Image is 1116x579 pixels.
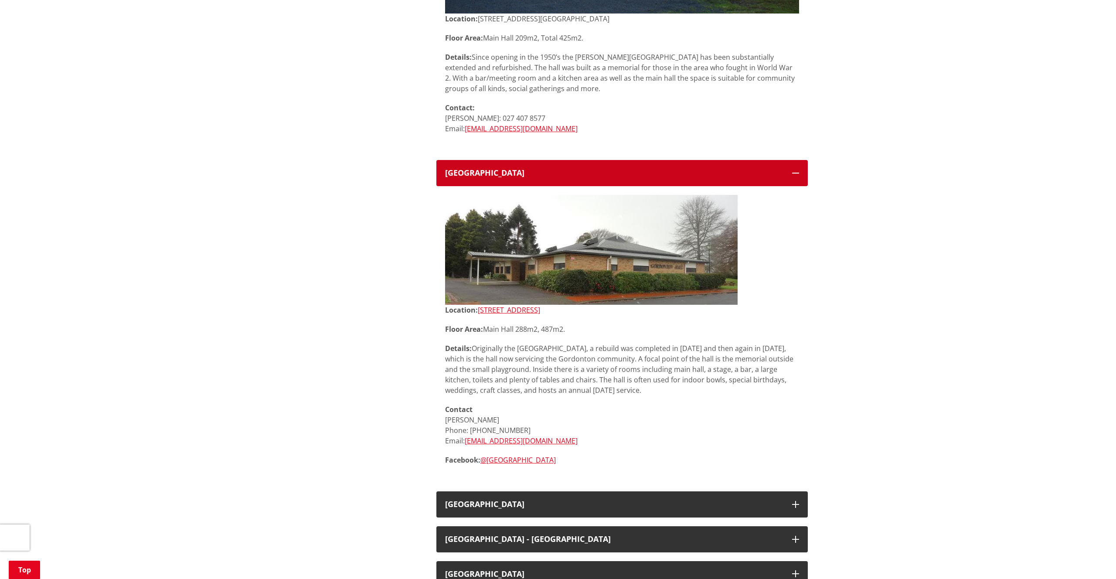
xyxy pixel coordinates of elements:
strong: Facebook: [445,455,480,465]
a: @[GEOGRAPHIC_DATA] [480,455,556,465]
p: Since opening in the 1950’s the [PERSON_NAME][GEOGRAPHIC_DATA] has been substantially extended an... [445,52,799,94]
strong: Floor Area: [445,324,483,334]
a: Top [9,561,40,579]
strong: Contact: [445,103,475,112]
iframe: Messenger Launcher [1076,542,1107,574]
a: [STREET_ADDRESS] [478,305,540,315]
strong: Details: [445,344,472,353]
a: [EMAIL_ADDRESS][DOMAIN_NAME] [465,124,578,133]
p: Main Hall 288m2, 487m2. [445,324,799,334]
button: [GEOGRAPHIC_DATA] - [GEOGRAPHIC_DATA] [436,526,808,552]
button: [GEOGRAPHIC_DATA] [436,491,808,518]
h3: [GEOGRAPHIC_DATA] - [GEOGRAPHIC_DATA] [445,535,783,544]
strong: Details: [445,52,472,62]
a: [EMAIL_ADDRESS][DOMAIN_NAME] [465,436,578,446]
p: [PERSON_NAME]: 027 407 8577 Email: [445,102,799,134]
strong: Contact [445,405,473,414]
strong: Location: [445,305,478,315]
h3: [GEOGRAPHIC_DATA] [445,570,783,579]
p: Originally the [GEOGRAPHIC_DATA], a rebuild was completed in [DATE] and then again in [DATE], whi... [445,343,799,395]
strong: Location: [445,14,478,24]
p: [STREET_ADDRESS][GEOGRAPHIC_DATA] [445,14,799,24]
img: Gordonton-District-Hall-cropped [445,195,738,305]
p: Main Hall 209m2, Total 425m2. [445,33,799,43]
h3: [GEOGRAPHIC_DATA] [445,500,783,509]
button: [GEOGRAPHIC_DATA] [436,160,808,186]
p: [PERSON_NAME] Phone: [PHONE_NUMBER] Email: [445,404,799,446]
h3: [GEOGRAPHIC_DATA] [445,169,783,177]
strong: Floor Area: [445,33,483,43]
